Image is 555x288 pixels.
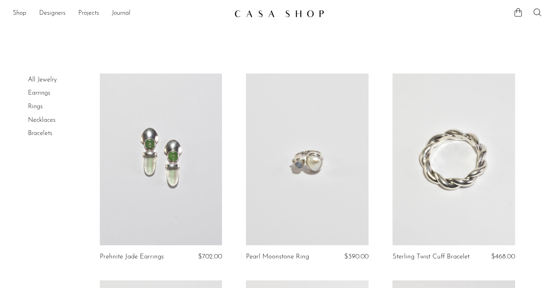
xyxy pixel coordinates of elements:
a: Prehnite Jade Earrings [100,253,164,260]
a: Bracelets [28,130,52,137]
a: Shop [13,8,26,19]
span: $390.00 [344,253,369,260]
a: Pearl Moonstone Ring [246,253,309,260]
a: All Jewelry [28,77,57,83]
a: Projects [78,8,99,19]
a: Journal [112,8,131,19]
span: $468.00 [491,253,515,260]
span: $702.00 [198,253,222,260]
nav: Desktop navigation [13,7,228,20]
a: Designers [39,8,65,19]
a: Rings [28,103,43,110]
a: Earrings [28,90,50,96]
ul: NEW HEADER MENU [13,7,228,20]
a: Necklaces [28,117,55,123]
a: Sterling Twist Cuff Bracelet [392,253,470,260]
